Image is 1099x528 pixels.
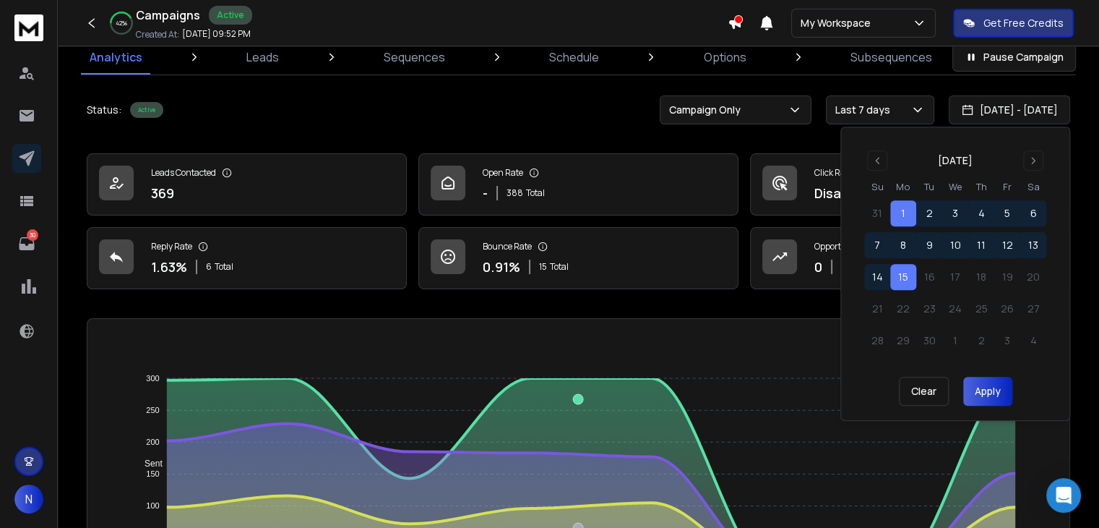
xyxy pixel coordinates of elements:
[87,153,407,216] a: Leads Contacted369
[549,48,599,66] p: Schedule
[669,103,746,117] p: Campaign Only
[994,179,1020,195] th: Friday
[550,261,569,273] span: Total
[116,19,127,27] p: 42 %
[814,257,822,277] p: 0
[890,264,916,290] button: 15
[864,179,890,195] th: Sunday
[1023,150,1043,171] button: Go to next month
[526,187,545,199] span: Total
[418,227,738,289] a: Bounce Rate0.91%15Total
[1020,232,1046,258] button: 13
[539,261,547,273] span: 15
[483,241,532,252] p: Bounce Rate
[968,179,994,195] th: Thursday
[507,187,523,199] span: 388
[864,264,890,290] button: 14
[151,183,174,203] p: 369
[483,167,523,179] p: Open Rate
[87,227,407,289] a: Reply Rate1.63%6Total
[147,501,160,510] tspan: 100
[814,167,853,179] p: Click Rate
[147,406,160,414] tspan: 250
[916,179,942,195] th: Tuesday
[942,232,968,258] button: 10
[864,200,890,226] button: 31
[842,40,941,74] a: Subsequences
[916,200,942,226] button: 2
[994,232,1020,258] button: 12
[814,241,869,252] p: Opportunities
[246,48,279,66] p: Leads
[953,9,1074,38] button: Get Free Credits
[938,153,973,168] div: [DATE]
[942,179,968,195] th: Wednesday
[147,374,160,383] tspan: 300
[136,7,200,24] h1: Campaigns
[890,232,916,258] button: 8
[983,16,1064,30] p: Get Free Credits
[942,200,968,226] button: 3
[14,14,43,41] img: logo
[14,485,43,514] button: N
[540,40,608,74] a: Schedule
[12,229,41,258] a: 30
[209,6,252,25] div: Active
[835,103,896,117] p: Last 7 days
[182,28,251,40] p: [DATE] 09:52 PM
[90,48,142,66] p: Analytics
[750,153,1070,216] a: Click RateDisabledKnow More
[418,153,738,216] a: Open Rate-388Total
[916,232,942,258] button: 9
[968,200,994,226] button: 4
[1020,200,1046,226] button: 6
[130,102,163,118] div: Active
[27,229,38,241] p: 30
[151,257,187,277] p: 1.63 %
[899,377,949,406] button: Clear
[1020,179,1046,195] th: Saturday
[151,167,216,179] p: Leads Contacted
[814,183,868,203] p: Disabled
[151,241,192,252] p: Reply Rate
[81,40,151,74] a: Analytics
[949,95,1070,124] button: [DATE] - [DATE]
[994,200,1020,226] button: 5
[1046,478,1081,513] div: Open Intercom Messenger
[206,261,212,273] span: 6
[850,48,932,66] p: Subsequences
[384,48,445,66] p: Sequences
[890,179,916,195] th: Monday
[864,232,890,258] button: 7
[695,40,755,74] a: Options
[136,29,179,41] p: Created At:
[704,48,746,66] p: Options
[963,377,1012,406] button: Apply
[483,183,488,203] p: -
[215,261,233,273] span: Total
[750,227,1070,289] a: Opportunities0$0
[134,459,163,469] span: Sent
[483,257,520,277] p: 0.91 %
[952,43,1076,72] button: Pause Campaign
[968,232,994,258] button: 11
[87,103,121,117] p: Status:
[147,469,160,478] tspan: 150
[890,200,916,226] button: 1
[801,16,876,30] p: My Workspace
[867,150,887,171] button: Go to previous month
[375,40,454,74] a: Sequences
[238,40,288,74] a: Leads
[147,438,160,446] tspan: 200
